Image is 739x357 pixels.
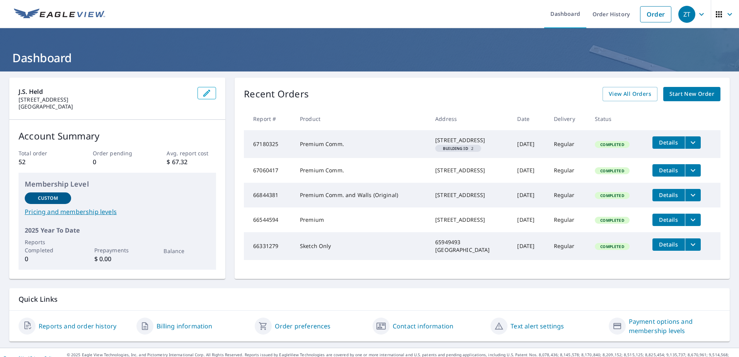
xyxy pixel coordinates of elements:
span: Completed [596,193,628,198]
p: 52 [19,157,68,167]
a: Text alert settings [511,321,564,331]
a: Order [640,6,671,22]
td: [DATE] [511,207,547,232]
th: Product [294,107,429,130]
p: Account Summary [19,129,216,143]
span: View All Orders [609,89,651,99]
p: Recent Orders [244,87,309,101]
h1: Dashboard [9,50,730,66]
td: Premium Comm. [294,130,429,158]
a: Payment options and membership levels [629,317,720,335]
span: Details [657,139,680,146]
div: 65949493 [GEOGRAPHIC_DATA] [435,238,505,254]
td: Premium [294,207,429,232]
td: Regular [548,183,589,207]
a: Billing information [157,321,212,331]
span: Completed [596,168,628,173]
td: 67180325 [244,130,294,158]
a: Order preferences [275,321,331,331]
th: Address [429,107,511,130]
div: [STREET_ADDRESS] [435,167,505,174]
p: 0 [25,254,71,263]
p: Avg. report cost [167,149,216,157]
em: Building ID [443,146,468,150]
button: filesDropdownBtn-67060417 [685,164,701,177]
span: Details [657,167,680,174]
button: filesDropdownBtn-66331279 [685,238,701,251]
p: Total order [19,149,68,157]
th: Delivery [548,107,589,130]
span: Details [657,241,680,248]
p: Membership Level [25,179,210,189]
button: filesDropdownBtn-67180325 [685,136,701,149]
td: 66844381 [244,183,294,207]
td: [DATE] [511,232,547,260]
p: Quick Links [19,294,720,304]
button: detailsBtn-66331279 [652,238,685,251]
td: [DATE] [511,158,547,183]
button: filesDropdownBtn-66844381 [685,189,701,201]
div: [STREET_ADDRESS] [435,191,505,199]
p: Balance [163,247,210,255]
span: 2 [438,146,478,150]
span: Details [657,191,680,199]
td: 66331279 [244,232,294,260]
th: Report # [244,107,294,130]
a: Pricing and membership levels [25,207,210,216]
span: Completed [596,218,628,223]
td: Regular [548,158,589,183]
span: Completed [596,244,628,249]
th: Date [511,107,547,130]
a: Start New Order [663,87,720,101]
td: Regular [548,232,589,260]
p: J.S. Held [19,87,191,96]
p: [STREET_ADDRESS] [19,96,191,103]
td: Regular [548,207,589,232]
button: detailsBtn-67180325 [652,136,685,149]
button: detailsBtn-66544594 [652,214,685,226]
div: [STREET_ADDRESS] [435,136,505,144]
p: 0 [93,157,142,167]
p: Prepayments [94,246,141,254]
td: Sketch Only [294,232,429,260]
td: Premium Comm. and Walls (Original) [294,183,429,207]
p: 2025 Year To Date [25,226,210,235]
p: [GEOGRAPHIC_DATA] [19,103,191,110]
th: Status [589,107,646,130]
td: [DATE] [511,130,547,158]
p: $ 0.00 [94,254,141,263]
span: Details [657,216,680,223]
img: EV Logo [14,8,105,20]
div: [STREET_ADDRESS] [435,216,505,224]
div: ZT [678,6,695,23]
button: filesDropdownBtn-66544594 [685,214,701,226]
a: Contact information [393,321,453,331]
button: detailsBtn-67060417 [652,164,685,177]
td: Premium Comm. [294,158,429,183]
td: 66544594 [244,207,294,232]
span: Completed [596,142,628,147]
p: Order pending [93,149,142,157]
td: 67060417 [244,158,294,183]
a: Reports and order history [39,321,116,331]
span: Start New Order [669,89,714,99]
td: Regular [548,130,589,158]
button: detailsBtn-66844381 [652,189,685,201]
td: [DATE] [511,183,547,207]
a: View All Orders [603,87,657,101]
p: Reports Completed [25,238,71,254]
p: $ 67.32 [167,157,216,167]
p: Custom [38,195,58,202]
